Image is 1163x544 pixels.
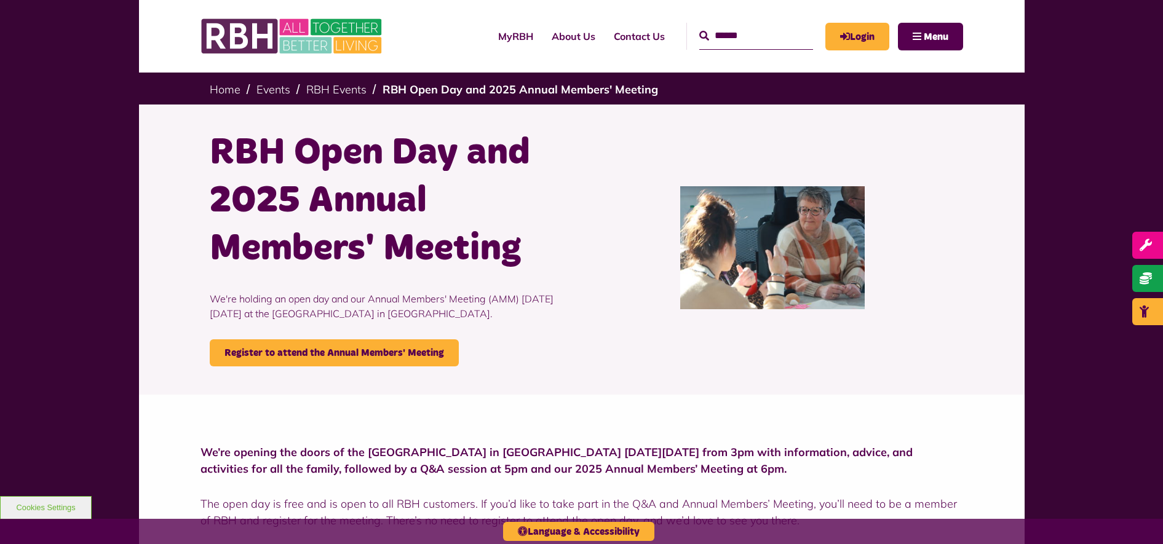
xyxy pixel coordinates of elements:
[924,32,948,42] span: Menu
[542,20,605,53] a: About Us
[383,82,658,97] a: RBH Open Day and 2025 Annual Members' Meeting
[605,20,674,53] a: Contact Us
[306,82,367,97] a: RBH Events
[200,495,963,529] p: The open day is free and is open to all RBH customers. If you’d like to take part in the Q&A and ...
[210,129,573,273] h1: RBH Open Day and 2025 Annual Members' Meeting
[825,23,889,50] a: MyRBH
[1108,489,1163,544] iframe: Netcall Web Assistant for live chat
[200,445,913,476] strong: We’re opening the doors of the [GEOGRAPHIC_DATA] in [GEOGRAPHIC_DATA] [DATE][DATE] from 3pm with ...
[200,12,385,60] img: RBH
[898,23,963,50] button: Navigation
[489,20,542,53] a: MyRBH
[210,82,240,97] a: Home
[256,82,290,97] a: Events
[210,339,459,366] a: Register to attend the Annual Members' Meeting
[503,522,654,541] button: Language & Accessibility
[680,186,865,309] img: IMG 7040
[210,273,573,339] p: We're holding an open day and our Annual Members' Meeting (AMM) [DATE][DATE] at the [GEOGRAPHIC_D...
